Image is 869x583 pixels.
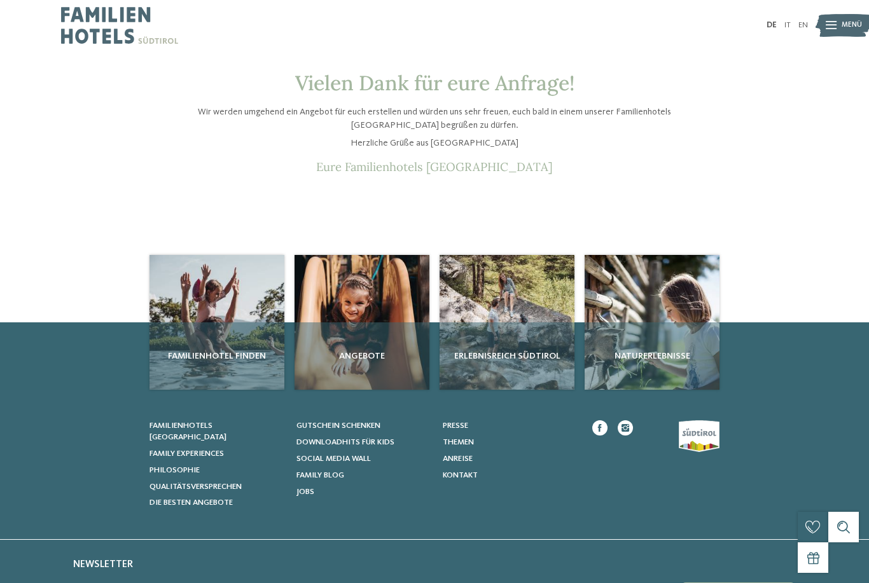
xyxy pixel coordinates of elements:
[445,350,569,362] span: Erlebnisreich Südtirol
[149,497,284,509] a: Die besten Angebote
[296,453,431,465] a: Social Media Wall
[296,422,380,430] span: Gutschein schenken
[443,453,577,465] a: Anreise
[300,350,424,362] span: Angebote
[295,255,429,390] img: Anfrage
[149,255,284,390] img: Anfrage
[295,255,429,390] a: Anfrage Angebote
[149,422,226,441] span: Familienhotels [GEOGRAPHIC_DATA]
[296,437,431,448] a: Downloadhits für Kids
[784,21,791,29] a: IT
[295,70,574,96] span: Vielen Dank für eure Anfrage!
[443,422,468,430] span: Presse
[149,466,200,474] span: Philosophie
[73,559,133,570] span: Newsletter
[443,438,474,446] span: Themen
[443,437,577,448] a: Themen
[767,21,777,29] a: DE
[443,455,473,463] span: Anreise
[443,471,478,479] span: Kontakt
[440,255,574,390] img: Anfrage
[149,449,224,458] span: Family Experiences
[149,498,233,507] span: Die besten Angebote
[149,483,242,491] span: Qualitätsversprechen
[443,420,577,432] a: Presse
[798,21,808,29] a: EN
[193,106,676,131] p: Wir werden umgehend ein Angebot für euch erstellen und würden uns sehr freuen, euch bald in einem...
[296,455,371,463] span: Social Media Wall
[296,486,431,498] a: Jobs
[149,420,284,443] a: Familienhotels [GEOGRAPHIC_DATA]
[296,438,394,446] span: Downloadhits für Kids
[149,448,284,460] a: Family Experiences
[590,350,714,362] span: Naturerlebnisse
[193,160,676,174] p: Eure Familienhotels [GEOGRAPHIC_DATA]
[296,470,431,481] a: Family Blog
[296,420,431,432] a: Gutschein schenken
[443,470,577,481] a: Kontakt
[149,255,284,390] a: Anfrage Familienhotel finden
[585,255,720,390] a: Anfrage Naturerlebnisse
[296,471,344,479] span: Family Blog
[155,350,279,362] span: Familienhotel finden
[440,255,574,390] a: Anfrage Erlebnisreich Südtirol
[585,255,720,390] img: Anfrage
[149,465,284,476] a: Philosophie
[842,20,862,31] span: Menü
[149,481,284,493] a: Qualitätsversprechen
[193,137,676,149] p: Herzliche Grüße aus [GEOGRAPHIC_DATA]
[296,488,314,496] span: Jobs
